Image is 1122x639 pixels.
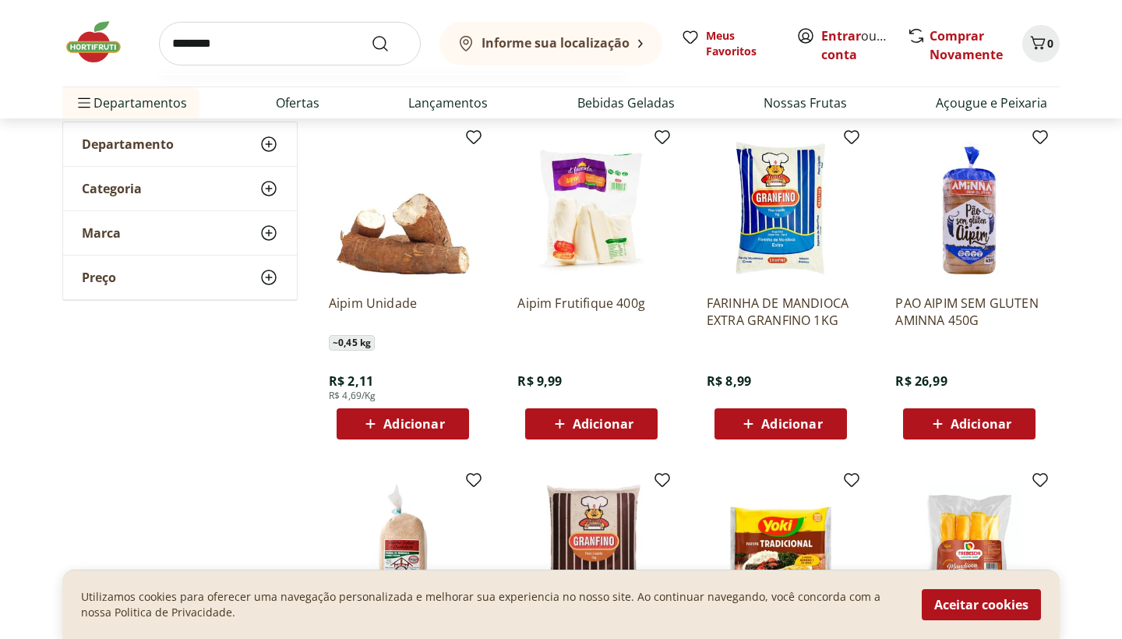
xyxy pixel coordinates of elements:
[82,270,116,285] span: Preço
[1047,36,1053,51] span: 0
[482,34,630,51] b: Informe sua localização
[821,27,907,63] a: Criar conta
[329,295,477,329] a: Aipim Unidade
[922,589,1041,620] button: Aceitar cookies
[276,94,319,112] a: Ofertas
[82,136,174,152] span: Departamento
[75,84,93,122] button: Menu
[82,181,142,196] span: Categoria
[821,26,891,64] span: ou
[821,27,861,44] a: Entrar
[337,408,469,440] button: Adicionar
[329,372,373,390] span: R$ 2,11
[895,295,1043,329] a: PAO AIPIM SEM GLUTEN AMINNA 450G
[329,134,477,282] img: Aipim Unidade
[439,22,662,65] button: Informe sua localização
[329,335,375,351] span: ~ 0,45 kg
[714,408,847,440] button: Adicionar
[707,295,855,329] a: FARINHA DE MANDIOCA EXTRA GRANFINO 1KG
[936,94,1047,112] a: Açougue e Peixaria
[707,372,751,390] span: R$ 8,99
[764,94,847,112] a: Nossas Frutas
[63,122,297,166] button: Departamento
[573,418,633,430] span: Adicionar
[525,408,658,440] button: Adicionar
[329,390,376,402] span: R$ 4,69/Kg
[517,372,562,390] span: R$ 9,99
[706,28,778,59] span: Meus Favoritos
[930,27,1003,63] a: Comprar Novamente
[517,477,665,625] img: Farinha de Mandioca Grossa Granfino 1kg
[383,418,444,430] span: Adicionar
[75,84,187,122] span: Departamentos
[761,418,822,430] span: Adicionar
[371,34,408,53] button: Submit Search
[707,134,855,282] img: FARINHA DE MANDIOCA EXTRA GRANFINO 1KG
[517,295,665,329] a: Aipim Frutifique 400g
[1022,25,1060,62] button: Carrinho
[159,22,421,65] input: search
[895,477,1043,625] img: Mandioca Trebeschi 400g
[951,418,1011,430] span: Adicionar
[903,408,1036,440] button: Adicionar
[62,19,140,65] img: Hortifruti
[895,134,1043,282] img: PAO AIPIM SEM GLUTEN AMINNA 450G
[517,134,665,282] img: Aipim Frutifique 400g
[895,372,947,390] span: R$ 26,99
[329,477,477,625] img: Farinha De Mandioca Torrada Alemão 1Kg
[63,211,297,255] button: Marca
[63,256,297,299] button: Preço
[577,94,675,112] a: Bebidas Geladas
[408,94,488,112] a: Lançamentos
[81,589,903,620] p: Utilizamos cookies para oferecer uma navegação personalizada e melhorar sua experiencia no nosso ...
[82,225,121,241] span: Marca
[681,28,778,59] a: Meus Favoritos
[707,477,855,625] img: Farofa de Mandioca Tradicional Yoki 400g
[63,167,297,210] button: Categoria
